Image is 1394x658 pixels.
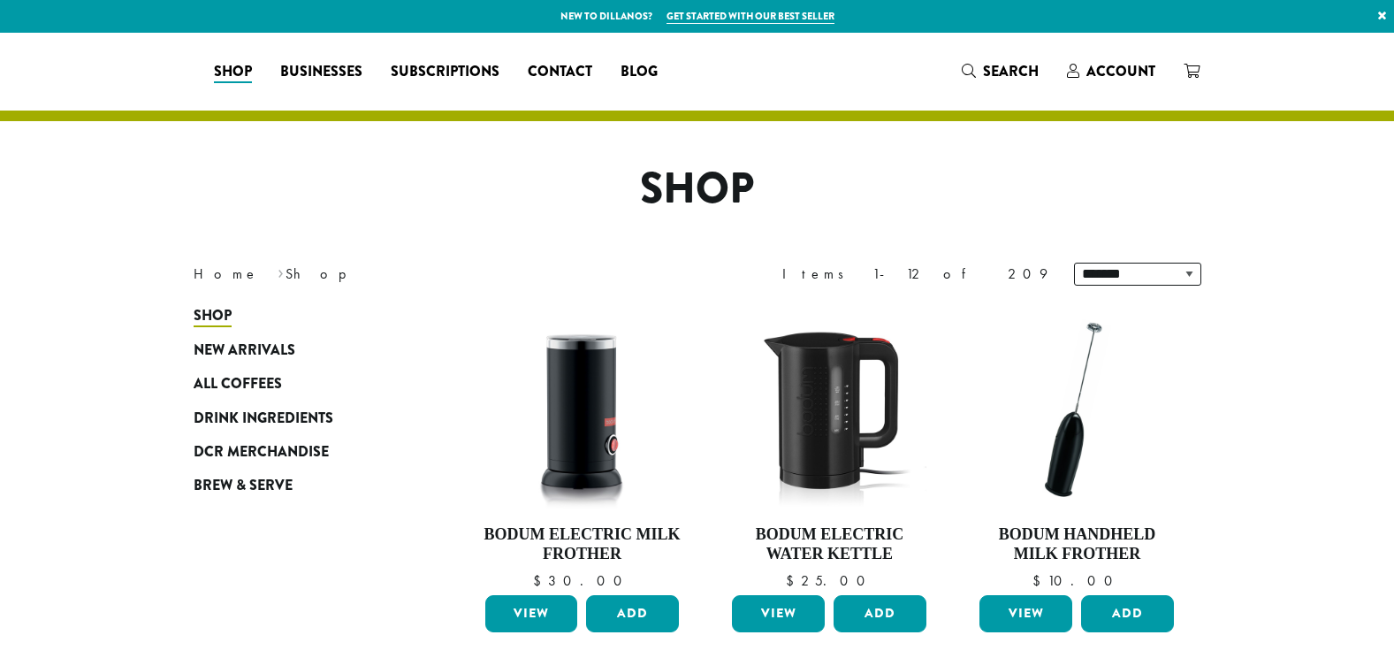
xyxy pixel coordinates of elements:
span: Contact [528,61,592,83]
span: Shop [214,61,252,83]
a: Get started with our best seller [667,9,834,24]
span: Drink Ingredients [194,408,333,430]
span: $ [1032,571,1047,590]
a: Shop [200,57,266,86]
button: Add [586,595,679,632]
h4: Bodum Electric Milk Frother [481,525,684,563]
span: $ [786,571,801,590]
span: Blog [621,61,658,83]
a: Brew & Serve [194,469,406,502]
span: Subscriptions [391,61,499,83]
a: DCR Merchandise [194,435,406,469]
img: DP3954.01-002.png [480,308,683,511]
a: Search [948,57,1053,86]
a: All Coffees [194,367,406,401]
bdi: 25.00 [786,571,873,590]
button: Add [1081,595,1174,632]
span: › [278,257,284,285]
span: All Coffees [194,373,282,395]
button: Add [834,595,926,632]
img: DP3927.01-002.png [975,308,1178,511]
a: View [485,595,578,632]
span: New Arrivals [194,340,295,362]
a: New Arrivals [194,333,406,367]
span: Brew & Serve [194,475,293,497]
span: Businesses [280,61,362,83]
span: DCR Merchandise [194,441,329,463]
a: Home [194,264,259,283]
span: Account [1086,61,1155,81]
div: Items 1-12 of 209 [782,264,1047,285]
a: Bodum Electric Milk Frother $30.00 [481,308,684,588]
a: Bodum Electric Water Kettle $25.00 [727,308,931,588]
bdi: 10.00 [1032,571,1121,590]
span: $ [533,571,548,590]
nav: Breadcrumb [194,264,671,285]
a: Drink Ingredients [194,401,406,434]
a: View [979,595,1072,632]
h1: Shop [180,164,1215,215]
span: Shop [194,305,232,327]
a: Bodum Handheld Milk Frother $10.00 [975,308,1178,588]
span: Search [983,61,1039,81]
a: Shop [194,299,406,333]
bdi: 30.00 [533,571,630,590]
h4: Bodum Handheld Milk Frother [975,525,1178,563]
a: View [732,595,825,632]
h4: Bodum Electric Water Kettle [727,525,931,563]
img: DP3955.01.png [727,308,931,511]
